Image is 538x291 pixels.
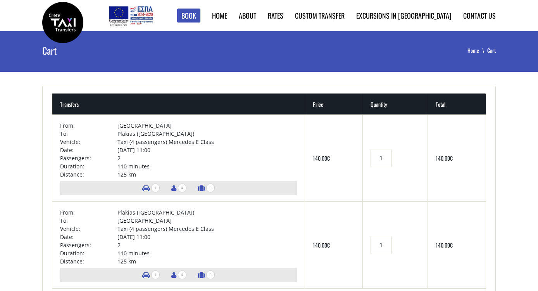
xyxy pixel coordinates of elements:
a: Excursions in [GEOGRAPHIC_DATA] [356,10,452,21]
a: Contact us [463,10,496,21]
a: About [239,10,256,21]
td: Distance: [60,170,117,178]
td: 2 [117,154,297,162]
bdi: 140,00 [436,154,453,162]
td: From: [60,121,117,130]
span: 4 [178,270,186,279]
th: Transfers [52,94,305,114]
img: Crete Taxi Transfers | Crete Taxi Transfers Cart | Crete Taxi Transfers [42,2,83,43]
bdi: 140,00 [313,241,330,249]
bdi: 140,00 [436,241,453,249]
th: Price [305,94,363,114]
td: To: [60,130,117,138]
td: [GEOGRAPHIC_DATA] [117,217,297,225]
td: Taxi (4 passengers) Mercedes E Class [117,138,297,146]
td: 125 km [117,257,297,265]
li: Number of luggage items [194,268,219,282]
a: Book [177,9,200,23]
img: e-bannersEUERDF180X90.jpg [108,4,154,27]
td: Vehicle: [60,138,117,146]
td: Plakias ([GEOGRAPHIC_DATA]) [117,208,297,217]
td: Duration: [60,249,117,257]
li: Number of passengers [167,181,190,195]
li: Number of luggage items [194,181,219,195]
a: Rates [268,10,283,21]
li: Number of vehicles [138,268,164,282]
td: Date: [60,146,117,154]
th: Total [428,94,486,114]
td: [GEOGRAPHIC_DATA] [117,121,297,130]
td: To: [60,217,117,225]
span: € [450,241,453,249]
span: € [327,241,330,249]
a: Home [212,10,227,21]
td: 110 minutes [117,249,297,257]
input: Transfers quantity [371,149,391,167]
a: Crete Taxi Transfers | Crete Taxi Transfers Cart | Crete Taxi Transfers [42,17,83,26]
td: Passengers: [60,241,117,249]
li: Cart [487,47,496,54]
li: Number of passengers [167,268,190,282]
td: 2 [117,241,297,249]
td: [DATE] 11:00 [117,233,297,241]
td: Taxi (4 passengers) Mercedes E Class [117,225,297,233]
th: Quantity [363,94,428,114]
td: Passengers: [60,154,117,162]
span: 3 [206,270,215,279]
h1: Cart [42,31,195,70]
span: 3 [206,184,215,192]
td: 125 km [117,170,297,178]
bdi: 140,00 [313,154,330,162]
a: Home [467,46,487,54]
input: Transfers quantity [371,236,391,254]
a: Custom Transfer [295,10,345,21]
td: Plakias ([GEOGRAPHIC_DATA]) [117,130,297,138]
td: Distance: [60,257,117,265]
span: € [450,154,453,162]
td: 110 minutes [117,162,297,170]
span: € [327,154,330,162]
td: Vehicle: [60,225,117,233]
span: 1 [151,184,160,192]
span: 1 [151,270,160,279]
td: From: [60,208,117,217]
span: 4 [178,184,186,192]
td: Duration: [60,162,117,170]
td: [DATE] 11:00 [117,146,297,154]
td: Date: [60,233,117,241]
li: Number of vehicles [138,181,164,195]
